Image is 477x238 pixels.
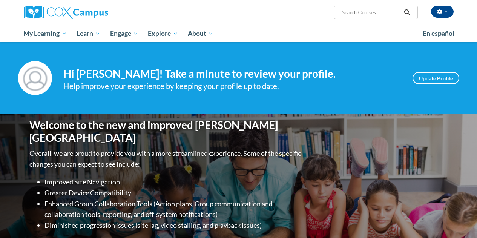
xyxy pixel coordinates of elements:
[143,25,183,42] a: Explore
[418,26,459,41] a: En español
[24,6,160,19] a: Cox Campus
[24,6,108,19] img: Cox Campus
[447,208,471,232] iframe: Button to launch messaging window
[77,29,100,38] span: Learn
[413,72,459,84] a: Update Profile
[188,29,213,38] span: About
[44,187,303,198] li: Greater Device Compatibility
[105,25,143,42] a: Engage
[423,29,454,37] span: En español
[183,25,218,42] a: About
[431,6,454,18] button: Account Settings
[63,68,401,80] h4: Hi [PERSON_NAME]! Take a minute to review your profile.
[63,80,401,92] div: Help improve your experience by keeping your profile up to date.
[44,177,303,187] li: Improved Site Navigation
[341,8,401,17] input: Search Courses
[110,29,138,38] span: Engage
[18,25,459,42] div: Main menu
[44,198,303,220] li: Enhanced Group Collaboration Tools (Action plans, Group communication and collaboration tools, re...
[401,8,413,17] button: Search
[19,25,72,42] a: My Learning
[29,119,303,144] h1: Welcome to the new and improved [PERSON_NAME][GEOGRAPHIC_DATA]
[44,220,303,231] li: Diminished progression issues (site lag, video stalling, and playback issues)
[23,29,67,38] span: My Learning
[29,148,303,170] p: Overall, we are proud to provide you with a more streamlined experience. Some of the specific cha...
[72,25,105,42] a: Learn
[148,29,178,38] span: Explore
[18,61,52,95] img: Profile Image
